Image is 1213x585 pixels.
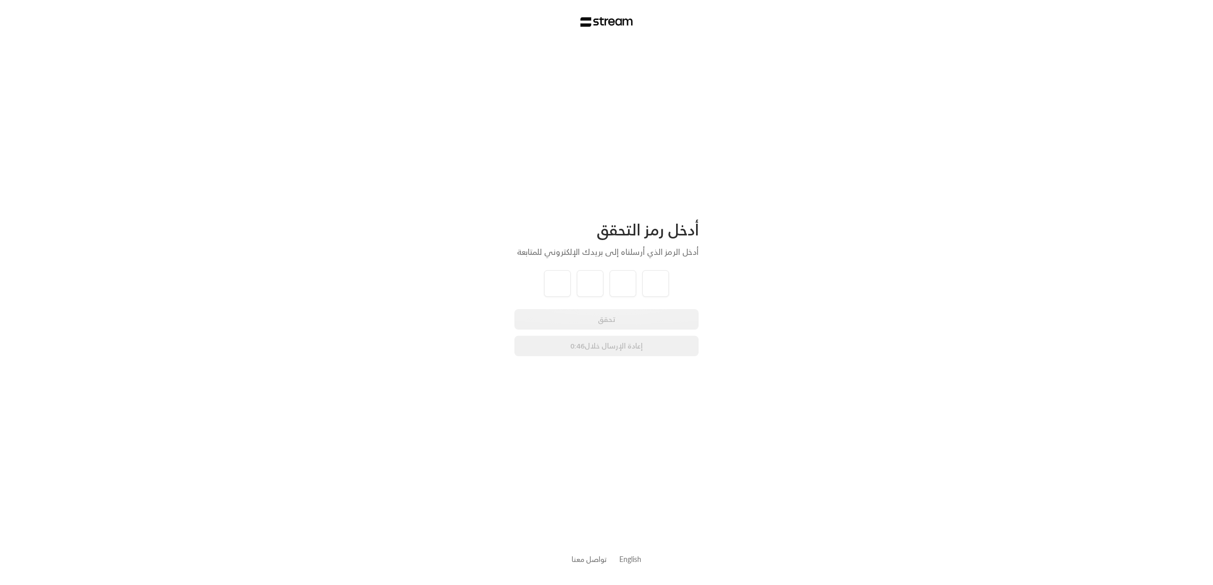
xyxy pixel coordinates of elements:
[619,550,641,569] a: English
[572,554,607,565] button: تواصل معنا
[580,17,633,27] img: Stream Logo
[514,246,699,258] div: أدخل الرمز الذي أرسلناه إلى بريدك الإلكتروني للمتابعة
[572,553,607,566] a: تواصل معنا
[514,220,699,240] div: أدخل رمز التحقق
